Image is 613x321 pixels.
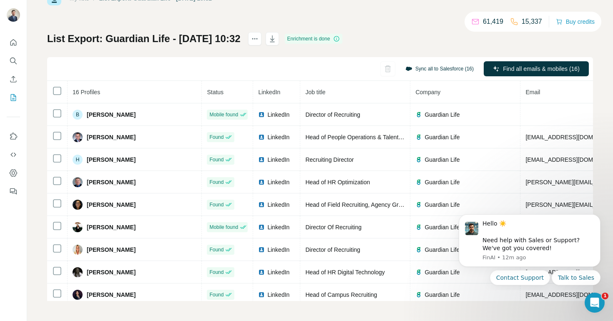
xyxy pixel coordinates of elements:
[415,201,422,208] img: company-logo
[305,134,428,140] span: Head of People Operations & Talent Acquisition
[305,111,360,118] span: Director of Recruiting
[87,246,136,254] span: [PERSON_NAME]
[399,63,480,75] button: Sync all to Salesforce (16)
[7,184,20,199] button: Feedback
[425,155,460,164] span: Guardian Life
[415,156,422,163] img: company-logo
[267,133,289,141] span: LinkedIn
[415,269,422,276] img: company-logo
[258,134,265,140] img: LinkedIn logo
[484,61,589,76] button: Find all emails & mobiles (16)
[73,110,83,120] div: B
[87,133,136,141] span: [PERSON_NAME]
[209,201,224,208] span: Found
[258,291,265,298] img: LinkedIn logo
[267,268,289,276] span: LinkedIn
[267,110,289,119] span: LinkedIn
[7,166,20,181] button: Dashboard
[258,89,280,95] span: LinkedIn
[258,111,265,118] img: LinkedIn logo
[267,155,289,164] span: LinkedIn
[425,223,460,231] span: Guardian Life
[446,207,613,290] iframe: Intercom notifications message
[267,178,289,186] span: LinkedIn
[415,111,422,118] img: company-logo
[209,111,238,118] span: Mobile found
[209,291,224,298] span: Found
[425,178,460,186] span: Guardian Life
[425,110,460,119] span: Guardian Life
[503,65,580,73] span: Find all emails & mobiles (16)
[87,110,136,119] span: [PERSON_NAME]
[267,246,289,254] span: LinkedIn
[305,156,354,163] span: Recruiting Director
[425,133,460,141] span: Guardian Life
[285,34,343,44] div: Enrichment is done
[585,293,605,313] iframe: Intercom live chat
[267,201,289,209] span: LinkedIn
[305,224,362,231] span: Director Of Recruiting
[305,246,360,253] span: Director of Recruiting
[602,293,608,299] span: 1
[87,223,136,231] span: [PERSON_NAME]
[73,222,83,232] img: Avatar
[73,245,83,255] img: Avatar
[7,147,20,162] button: Use Surfe API
[209,178,224,186] span: Found
[87,178,136,186] span: [PERSON_NAME]
[258,269,265,276] img: LinkedIn logo
[305,291,377,298] span: Head of Campus Recruiting
[305,201,452,208] span: Head of Field Recruiting, Agency Growth & Development
[7,35,20,50] button: Quick start
[415,224,422,231] img: company-logo
[556,16,595,28] button: Buy credits
[258,201,265,208] img: LinkedIn logo
[87,155,136,164] span: [PERSON_NAME]
[7,8,20,22] img: Avatar
[73,177,83,187] img: Avatar
[209,223,238,231] span: Mobile found
[522,17,542,27] p: 15,337
[209,268,224,276] span: Found
[87,291,136,299] span: [PERSON_NAME]
[415,246,422,253] img: company-logo
[258,156,265,163] img: LinkedIn logo
[47,32,241,45] h1: List Export: Guardian Life - [DATE] 10:32
[258,179,265,186] img: LinkedIn logo
[305,179,370,186] span: Head of HR Optimization
[248,32,261,45] button: actions
[87,201,136,209] span: [PERSON_NAME]
[7,72,20,87] button: Enrich CSV
[7,129,20,144] button: Use Surfe on LinkedIn
[7,90,20,105] button: My lists
[483,17,503,27] p: 61,419
[267,291,289,299] span: LinkedIn
[73,200,83,210] img: Avatar
[73,290,83,300] img: Avatar
[425,268,460,276] span: Guardian Life
[209,246,224,253] span: Found
[415,291,422,298] img: company-logo
[425,201,460,209] span: Guardian Life
[525,89,540,95] span: Email
[415,89,440,95] span: Company
[73,132,83,142] img: Avatar
[207,89,224,95] span: Status
[73,89,100,95] span: 16 Profiles
[305,269,384,276] span: Head of HR Digital Technology
[87,268,136,276] span: [PERSON_NAME]
[425,291,460,299] span: Guardian Life
[415,134,422,140] img: company-logo
[7,53,20,68] button: Search
[305,89,325,95] span: Job title
[73,155,83,165] div: H
[209,156,224,163] span: Found
[258,224,265,231] img: LinkedIn logo
[425,246,460,254] span: Guardian Life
